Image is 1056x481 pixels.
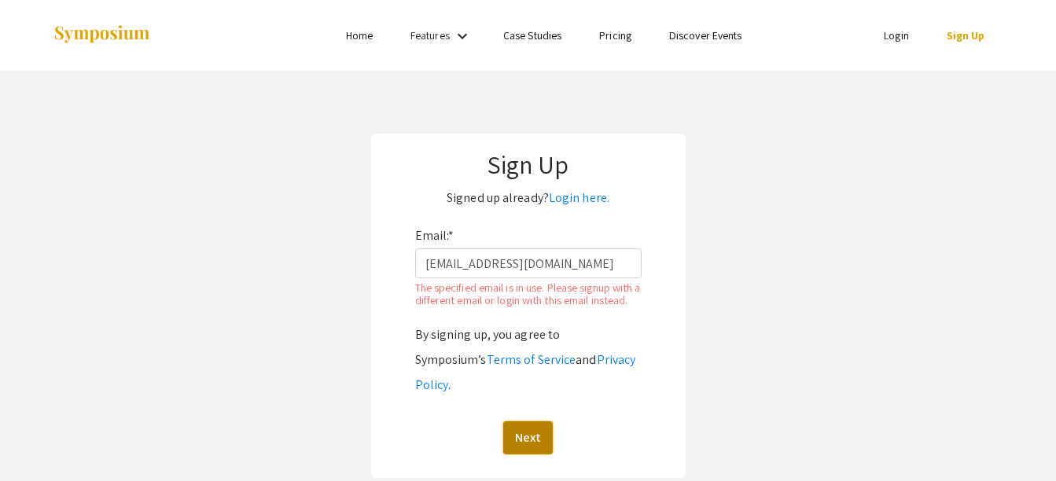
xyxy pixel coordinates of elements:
p: The specified email is in use. Please signup with a different email or login with this email inst... [415,278,642,307]
img: Symposium by ForagerOne [53,24,151,46]
p: Signed up already? [387,185,670,211]
mat-icon: Expand Features list [453,27,472,46]
a: Login here. [549,189,609,206]
button: Next [503,421,553,454]
a: Login [884,28,909,42]
a: Sign Up [947,28,985,42]
a: Home [346,28,373,42]
h1: Sign Up [387,149,670,179]
label: Email: [415,223,454,248]
a: Discover Events [669,28,742,42]
a: Features [410,28,450,42]
a: Pricing [599,28,631,42]
iframe: Chat [12,410,67,469]
a: Terms of Service [487,351,576,368]
a: Case Studies [503,28,561,42]
div: By signing up, you agree to Symposium’s and . [415,322,642,398]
